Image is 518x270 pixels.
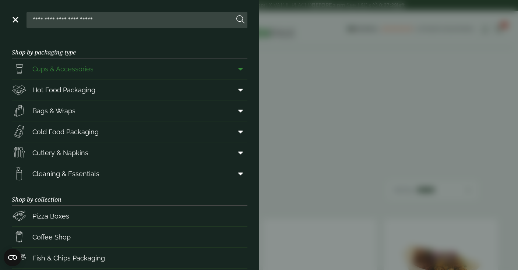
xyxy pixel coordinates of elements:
[32,232,71,242] span: Coffee Shop
[32,85,95,95] span: Hot Food Packaging
[12,206,247,226] a: Pizza Boxes
[12,124,27,139] img: Sandwich_box.svg
[12,121,247,142] a: Cold Food Packaging
[32,64,94,74] span: Cups & Accessories
[32,169,99,179] span: Cleaning & Essentials
[12,58,247,79] a: Cups & Accessories
[32,148,88,158] span: Cutlery & Napkins
[12,61,27,76] img: PintNhalf_cup.svg
[32,211,69,221] span: Pizza Boxes
[32,127,99,137] span: Cold Food Packaging
[12,100,247,121] a: Bags & Wraps
[32,253,105,263] span: Fish & Chips Packaging
[12,79,247,100] a: Hot Food Packaging
[12,248,247,268] a: Fish & Chips Packaging
[12,163,247,184] a: Cleaning & Essentials
[12,209,27,223] img: Pizza_boxes.svg
[12,37,247,58] h3: Shop by packaging type
[12,184,247,206] h3: Shop by collection
[12,227,247,247] a: Coffee Shop
[4,249,21,266] button: Open CMP widget
[32,106,75,116] span: Bags & Wraps
[12,103,27,118] img: Paper_carriers.svg
[12,145,27,160] img: Cutlery.svg
[12,142,247,163] a: Cutlery & Napkins
[12,166,27,181] img: open-wipe.svg
[12,230,27,244] img: HotDrink_paperCup.svg
[12,82,27,97] img: Deli_box.svg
